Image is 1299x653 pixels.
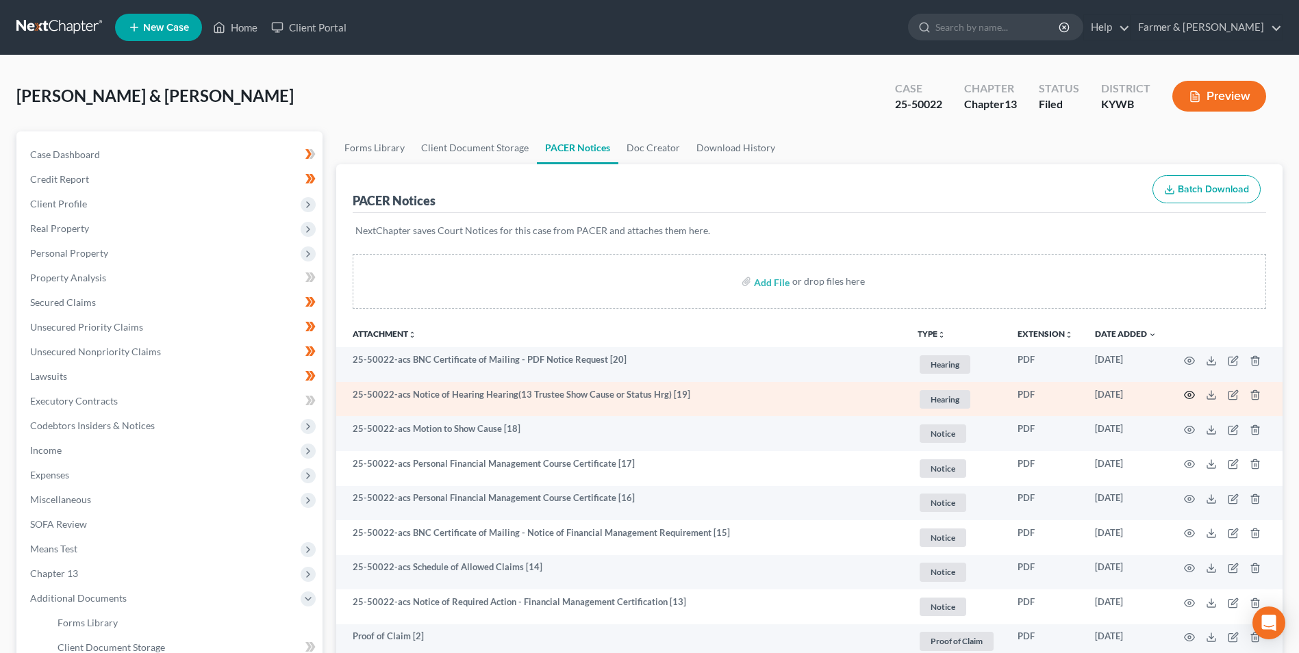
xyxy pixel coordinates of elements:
[336,520,907,555] td: 25-50022-acs BNC Certificate of Mailing - Notice of Financial Management Requirement [15]
[1084,555,1168,590] td: [DATE]
[918,353,996,376] a: Hearing
[336,382,907,417] td: 25-50022-acs Notice of Hearing Hearing(13 Trustee Show Cause or Status Hrg) [19]
[408,331,416,339] i: unfold_more
[30,272,106,283] span: Property Analysis
[964,97,1017,112] div: Chapter
[30,543,77,554] span: Means Test
[353,329,416,339] a: Attachmentunfold_more
[413,131,537,164] a: Client Document Storage
[1178,183,1249,195] span: Batch Download
[336,486,907,521] td: 25-50022-acs Personal Financial Management Course Certificate [16]
[1007,451,1084,486] td: PDF
[1084,382,1168,417] td: [DATE]
[1007,589,1084,624] td: PDF
[1039,97,1079,112] div: Filed
[918,630,996,652] a: Proof of Claim
[920,563,966,581] span: Notice
[895,97,942,112] div: 25-50022
[1039,81,1079,97] div: Status
[30,370,67,382] span: Lawsuits
[58,641,165,653] span: Client Document Storage
[19,290,323,315] a: Secured Claims
[1065,331,1073,339] i: unfold_more
[1084,416,1168,451] td: [DATE]
[918,491,996,514] a: Notice
[920,494,966,512] span: Notice
[30,592,127,604] span: Additional Documents
[19,340,323,364] a: Unsecured Nonpriority Claims
[19,364,323,389] a: Lawsuits
[30,346,161,357] span: Unsecured Nonpriority Claims
[30,420,155,431] span: Codebtors Insiders & Notices
[1007,382,1084,417] td: PDF
[47,611,323,635] a: Forms Library
[30,567,78,579] span: Chapter 13
[1101,97,1150,112] div: KYWB
[1007,347,1084,382] td: PDF
[920,355,970,374] span: Hearing
[336,347,907,382] td: 25-50022-acs BNC Certificate of Mailing - PDF Notice Request [20]
[1084,486,1168,521] td: [DATE]
[937,331,946,339] i: unfold_more
[920,459,966,478] span: Notice
[1084,15,1130,40] a: Help
[1101,81,1150,97] div: District
[353,192,436,209] div: PACER Notices
[58,617,118,628] span: Forms Library
[918,388,996,411] a: Hearing
[688,131,783,164] a: Download History
[336,451,907,486] td: 25-50022-acs Personal Financial Management Course Certificate [17]
[895,81,942,97] div: Case
[19,315,323,340] a: Unsecured Priority Claims
[30,444,62,456] span: Income
[30,395,118,407] span: Executory Contracts
[1007,486,1084,521] td: PDF
[1007,416,1084,451] td: PDF
[30,518,87,530] span: SOFA Review
[1084,451,1168,486] td: [DATE]
[1018,329,1073,339] a: Extensionunfold_more
[30,469,69,481] span: Expenses
[964,81,1017,97] div: Chapter
[336,416,907,451] td: 25-50022-acs Motion to Show Cause [18]
[918,596,996,618] a: Notice
[264,15,353,40] a: Client Portal
[336,131,413,164] a: Forms Library
[16,86,294,105] span: [PERSON_NAME] & [PERSON_NAME]
[918,330,946,339] button: TYPEunfold_more
[30,494,91,505] span: Miscellaneous
[30,321,143,333] span: Unsecured Priority Claims
[19,142,323,167] a: Case Dashboard
[920,632,994,650] span: Proof of Claim
[30,222,89,234] span: Real Property
[30,247,108,259] span: Personal Property
[920,528,966,547] span: Notice
[920,598,966,616] span: Notice
[336,589,907,624] td: 25-50022-acs Notice of Required Action - Financial Management Certification [13]
[920,390,970,409] span: Hearing
[355,224,1263,238] p: NextChapter saves Court Notices for this case from PACER and attaches them here.
[19,266,323,290] a: Property Analysis
[19,512,323,537] a: SOFA Review
[1084,520,1168,555] td: [DATE]
[30,173,89,185] span: Credit Report
[30,149,100,160] span: Case Dashboard
[1095,329,1157,339] a: Date Added expand_more
[537,131,618,164] a: PACER Notices
[30,198,87,209] span: Client Profile
[1084,347,1168,382] td: [DATE]
[336,555,907,590] td: 25-50022-acs Schedule of Allowed Claims [14]
[1172,81,1266,112] button: Preview
[143,23,189,33] span: New Case
[30,296,96,308] span: Secured Claims
[1131,15,1282,40] a: Farmer & [PERSON_NAME]
[1007,520,1084,555] td: PDF
[920,424,966,443] span: Notice
[792,274,865,288] div: or drop files here
[1252,606,1285,639] div: Open Intercom Messenger
[19,167,323,192] a: Credit Report
[1084,589,1168,624] td: [DATE]
[206,15,264,40] a: Home
[19,389,323,413] a: Executory Contracts
[1152,175,1261,204] button: Batch Download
